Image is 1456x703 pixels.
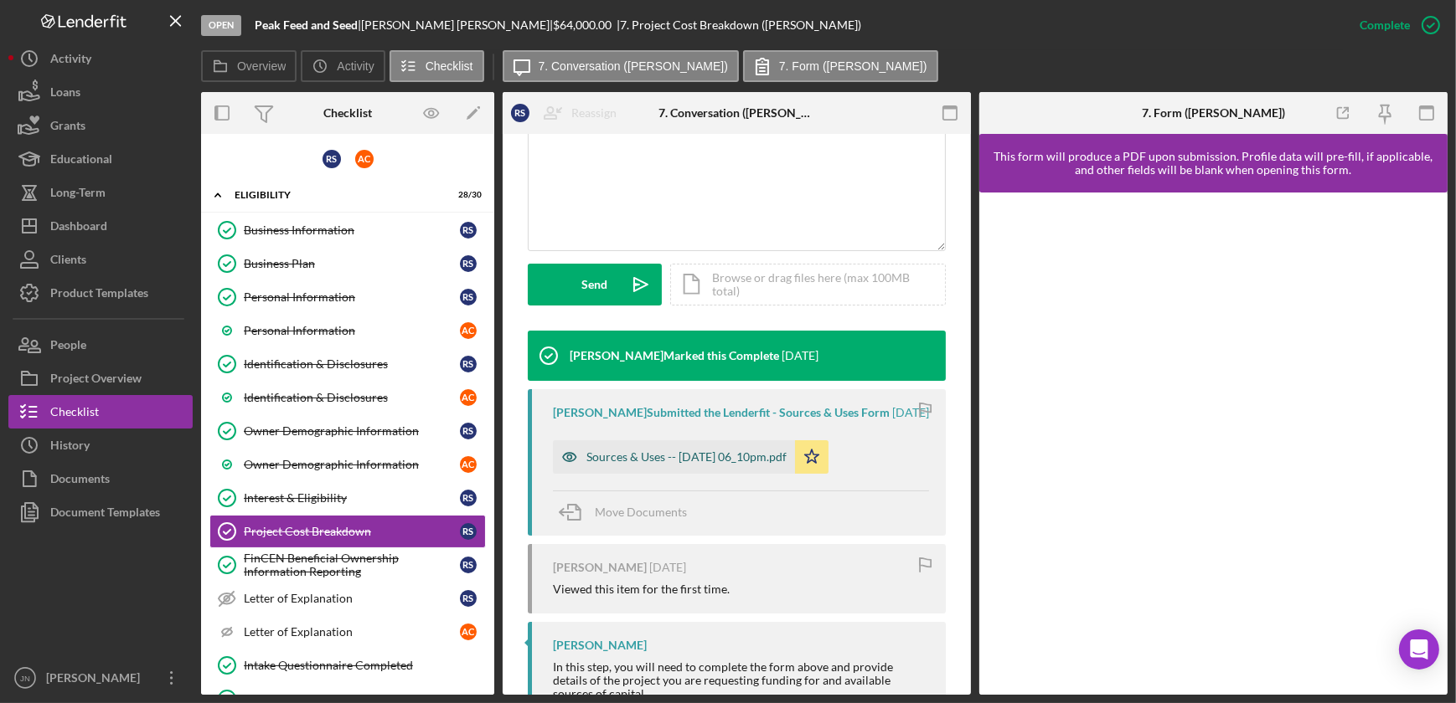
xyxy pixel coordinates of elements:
div: R S [460,490,477,506]
div: Intake Questionnaire Completed [244,659,485,672]
div: Open Intercom Messenger [1399,629,1439,670]
div: Owner Demographic Information [244,424,460,438]
div: Interest & Eligibility [244,491,460,505]
a: Letter of ExplanationAC [209,615,486,649]
div: [PERSON_NAME] [42,661,151,699]
text: JN [20,674,30,683]
button: 7. Form ([PERSON_NAME]) [743,50,938,82]
div: Document Templates [50,495,160,533]
div: Letter of Explanation [244,625,460,639]
div: Open [201,15,241,36]
button: Documents [8,462,193,495]
div: Identification & Disclosures [244,391,460,404]
div: R S [460,557,477,573]
div: [PERSON_NAME] [553,639,647,652]
div: A C [460,623,477,640]
div: R S [460,523,477,540]
div: Project Cost Breakdown [244,525,460,538]
a: Identification & DisclosuresRS [209,347,486,381]
a: Business InformationRS [209,213,486,247]
div: R S [460,423,477,439]
div: Documents [50,462,110,500]
div: R S [460,222,477,239]
span: Move Documents [595,505,687,519]
div: Eligibility [235,190,440,200]
label: 7. Conversation ([PERSON_NAME]) [539,59,728,73]
div: Owner Demographic Information [244,458,460,471]
div: Business Information [244,223,460,237]
div: In this step, you will need to complete the form above and provide details of the project you are... [553,660,929,700]
button: Activity [301,50,385,82]
div: R S [460,255,477,272]
a: Owner Demographic InformationRS [209,414,486,448]
div: Letter of Explanation [244,592,460,605]
div: A C [460,322,477,339]
button: Move Documents [553,491,704,533]
a: FinCEN Beneficial Ownership Information ReportingRS [209,548,486,582]
a: Personal InformationAC [209,314,486,347]
a: Owner Demographic InformationAC [209,448,486,481]
label: Activity [337,59,374,73]
div: Complete [1360,8,1410,42]
div: R S [460,590,477,607]
label: Overview [237,59,286,73]
div: 7. Conversation ([PERSON_NAME]) [658,106,814,120]
a: Business PlanRS [209,247,486,280]
div: $64,000.00 [553,18,617,32]
div: R S [323,150,341,168]
label: 7. Form ([PERSON_NAME]) [779,59,927,73]
div: This form will produce a PDF upon submission. Profile data will pre-fill, if applicable, and othe... [988,150,1439,177]
div: Reassign [571,96,617,130]
button: Checklist [390,50,484,82]
time: 2025-07-31 23:58 [649,561,686,574]
div: Identification & Disclosures [244,357,460,371]
div: A C [355,150,374,168]
a: Interest & EligibilityRS [209,481,486,515]
div: R S [460,289,477,305]
div: Send [582,264,608,305]
div: Business Plan [244,257,460,270]
a: Identification & DisclosuresAC [209,381,486,414]
button: Document Templates [8,495,193,529]
button: Send [528,264,662,305]
div: Viewed this item for the first time. [553,582,730,596]
b: Peak Feed and Seed [255,18,358,32]
iframe: Lenderfit form [996,209,1433,678]
div: A C [460,389,477,406]
div: Checklist [323,106,372,120]
div: R S [460,356,477,372]
button: RSReassign [503,96,633,130]
time: 2025-08-05 17:19 [782,349,818,362]
div: [PERSON_NAME] Submitted the Lenderfit - Sources & Uses Form [553,406,890,419]
a: Intake Questionnaire Completed [209,649,486,682]
div: A C [460,456,477,473]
